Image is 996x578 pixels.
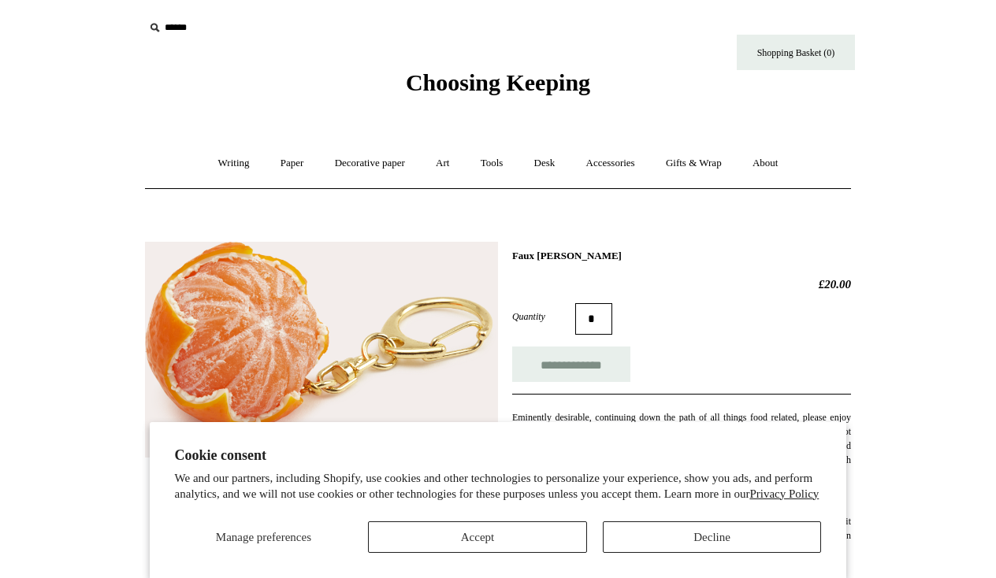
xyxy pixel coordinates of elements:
button: Accept [368,521,587,553]
p: We and our partners, including Shopify, use cookies and other technologies to personalize your ex... [175,471,822,502]
span: Manage preferences [216,531,311,543]
a: Privacy Policy [749,487,819,500]
p: Eminently desirable, continuing down the path of all things food related, please enjoy this amazi... [512,410,851,481]
a: Accessories [572,143,649,184]
h2: £20.00 [512,277,851,291]
a: About [738,143,793,184]
button: Manage preferences [175,521,353,553]
button: Decline [603,521,822,553]
a: Desk [520,143,570,184]
h1: Faux [PERSON_NAME] [512,250,851,262]
a: Gifts & Wrap [652,143,736,184]
a: Paper [266,143,318,184]
a: Writing [204,143,264,184]
label: Quantity [512,309,575,324]
h2: Cookie consent [175,447,822,464]
img: Faux Clementine Keyring [145,242,498,458]
a: Tools [466,143,518,184]
a: Choosing Keeping [406,82,590,93]
a: Shopping Basket (0) [737,35,855,70]
span: Choosing Keeping [406,69,590,95]
a: Decorative paper [321,143,419,184]
a: Art [422,143,463,184]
